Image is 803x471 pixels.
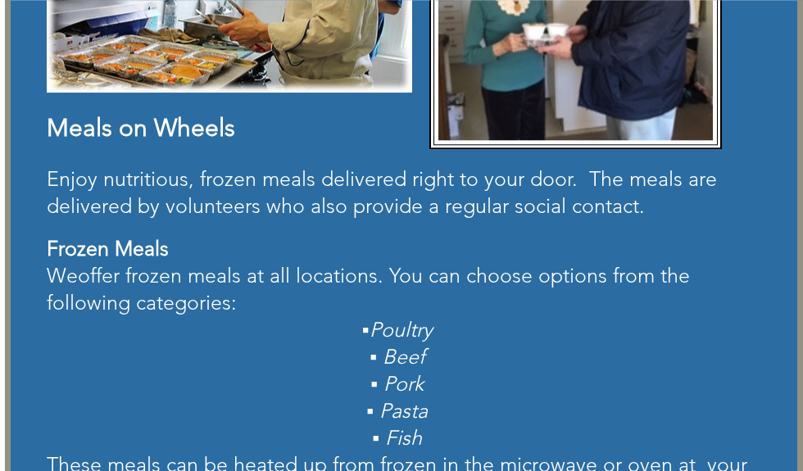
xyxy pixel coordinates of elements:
[47,113,235,143] span: Meals on Wheels
[47,263,78,288] span: We
[370,317,433,342] span: Poultry
[47,236,169,260] span: Frozen Meals
[373,425,423,450] span: ▪ Fish
[371,371,424,396] span: ▪ Pork
[47,263,690,315] span: offer frozen meals at all locations. You can choose options from the following categories:
[47,166,717,218] span: Enjoy nutritious, frozen meals delivered right to your door. The meals are delivered by volunteer...
[367,398,429,423] span: ▪ Pasta
[362,317,370,342] span: ▪
[370,344,425,369] span: ▪ Beef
